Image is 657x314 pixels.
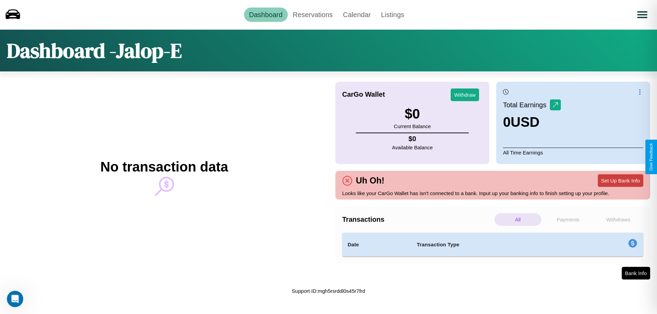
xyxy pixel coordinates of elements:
h2: No transaction data [100,159,228,175]
p: All Time Earnings [503,148,643,157]
a: Calendar [338,8,376,22]
button: Set Up Bank Info [598,174,643,187]
div: Give Feedback [649,143,654,171]
button: Open menu [633,5,652,24]
p: All [494,213,541,226]
h4: CarGo Wallet [342,91,385,98]
p: Support ID: mgh5rsrddl0s45r7frd [292,286,365,296]
button: Bank Info [622,267,650,279]
p: Looks like your CarGo Wallet has isn't connected to a bank. Input up your banking info to finish ... [342,189,643,198]
h4: Transactions [342,216,493,223]
h1: Dashboard - Jalop-E [7,37,182,65]
h4: Uh Oh! [352,176,388,186]
h3: $ 0 [394,106,431,122]
button: Withdraw [451,88,479,101]
h3: 0 USD [503,114,561,130]
h4: $ 0 [392,135,433,143]
a: Dashboard [244,8,288,22]
iframe: Intercom live chat [7,291,23,307]
p: Current Balance [394,122,431,131]
h4: Transaction Type [417,241,572,249]
p: Withdraws [595,213,642,226]
a: Reservations [288,8,338,22]
h4: Date [348,241,406,249]
p: Total Earnings [503,99,550,111]
a: Listings [376,8,409,22]
p: Payments [545,213,592,226]
p: Available Balance [392,143,433,152]
table: simple table [342,233,643,257]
